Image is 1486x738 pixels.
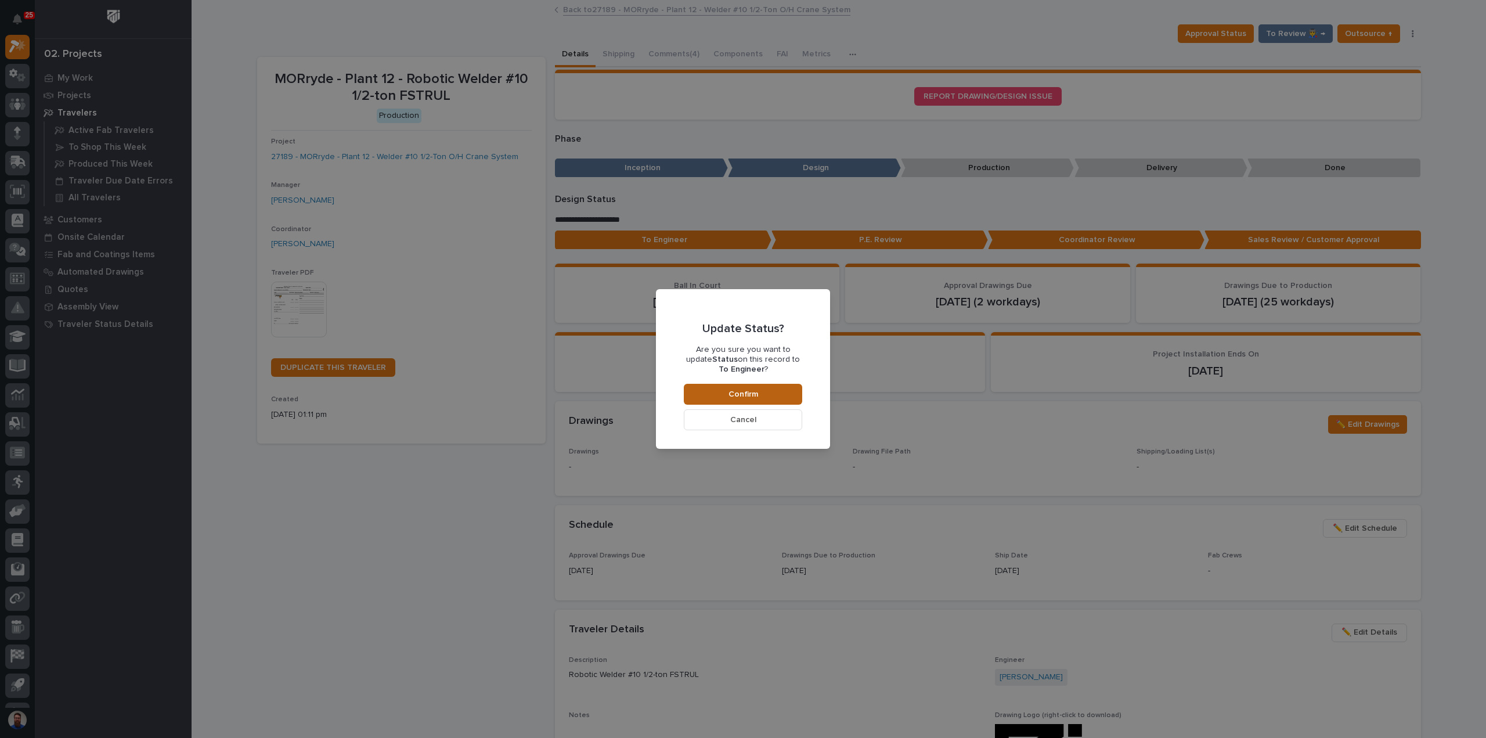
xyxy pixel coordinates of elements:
[684,384,802,405] button: Confirm
[684,345,802,374] p: Are you sure you want to update on this record to ?
[684,409,802,430] button: Cancel
[712,355,738,363] b: Status
[728,389,758,399] span: Confirm
[730,415,756,425] span: Cancel
[702,322,784,336] p: Update Status?
[719,365,764,373] b: To Engineer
